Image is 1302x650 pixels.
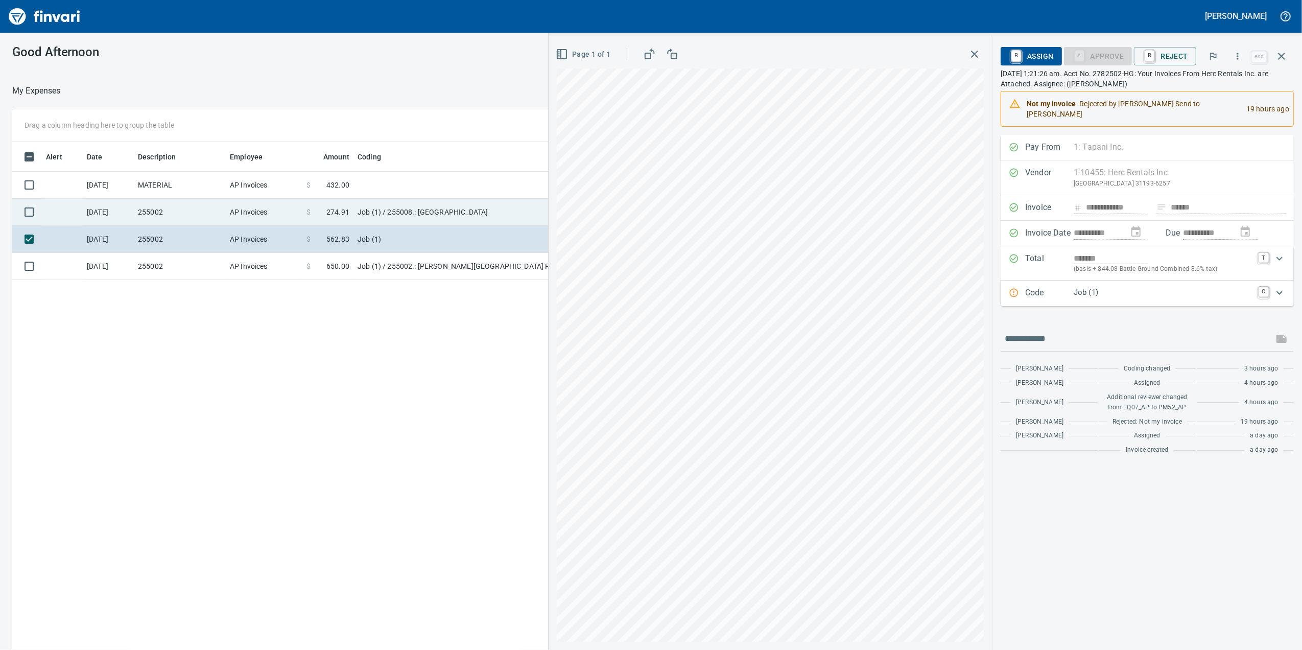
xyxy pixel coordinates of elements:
span: Reject [1142,48,1188,65]
span: 432.00 [326,180,349,190]
div: - Rejected by [PERSON_NAME] Send to [PERSON_NAME] [1027,95,1238,123]
span: Amount [310,151,349,163]
span: Rejected: Not my invoice [1112,417,1182,427]
button: [PERSON_NAME] [1203,8,1269,24]
td: 255002 [134,226,226,253]
span: This records your message into the invoice and notifies anyone mentioned [1269,327,1294,351]
span: 4 hours ago [1244,378,1279,388]
span: [PERSON_NAME] [1016,398,1063,408]
span: 274.91 [326,207,349,217]
span: 19 hours ago [1241,417,1279,427]
span: Page 1 of 1 [558,48,610,61]
td: AP Invoices [226,226,302,253]
span: Description [138,151,190,163]
nav: breadcrumb [12,85,61,97]
span: Assigned [1134,378,1160,388]
a: T [1259,252,1269,263]
span: Close invoice [1249,44,1294,68]
td: Job (1) / 255002.: [PERSON_NAME][GEOGRAPHIC_DATA] Phase 2 & 3 [353,253,609,280]
td: 255002 [134,253,226,280]
span: a day ago [1250,445,1279,455]
td: [DATE] [83,199,134,226]
td: AP Invoices [226,253,302,280]
span: Description [138,151,176,163]
td: AP Invoices [226,172,302,199]
span: Date [87,151,103,163]
span: Date [87,151,116,163]
span: $ [306,234,311,244]
span: 562.83 [326,234,349,244]
span: $ [306,207,311,217]
td: [DATE] [83,253,134,280]
button: RReject [1134,47,1196,65]
div: Expand [1001,246,1294,281]
td: [DATE] [83,226,134,253]
span: $ [306,261,311,271]
p: Job (1) [1074,287,1252,298]
span: Assign [1009,48,1053,65]
div: Job required [1064,51,1132,60]
p: Drag a column heading here to group the table [25,120,174,130]
h5: [PERSON_NAME] [1205,11,1267,21]
td: [DATE] [83,172,134,199]
p: (basis + $44.08 Battle Ground Combined 8.6% tax) [1074,264,1252,274]
span: [PERSON_NAME] [1016,431,1063,441]
div: 19 hours ago [1238,95,1289,123]
span: Assigned [1134,431,1160,441]
td: AP Invoices [226,199,302,226]
span: 650.00 [326,261,349,271]
td: Job (1) / 255008.: [GEOGRAPHIC_DATA] [353,199,609,226]
p: Total [1025,252,1074,274]
span: Additional reviewer changed from EQ07_AP to PM52_AP [1104,392,1190,413]
strong: Not my invoice [1027,100,1076,108]
span: 4 hours ago [1244,398,1279,408]
h3: Good Afternoon [12,45,337,59]
p: Code [1025,287,1074,300]
td: 255002 [134,199,226,226]
p: [DATE] 1:21:26 am. Acct No. 2782502-HG: Your Invoices From Herc Rentals Inc. are Attached. Assign... [1001,68,1294,89]
span: Amount [323,151,349,163]
a: R [1145,50,1154,61]
button: More [1226,45,1249,67]
p: My Expenses [12,85,61,97]
span: Invoice created [1126,445,1169,455]
a: C [1259,287,1269,297]
a: esc [1251,51,1267,62]
span: Coding [358,151,381,163]
span: $ [306,180,311,190]
img: Finvari [6,4,83,29]
button: RAssign [1001,47,1061,65]
td: MATERIAL [134,172,226,199]
button: Page 1 of 1 [554,45,614,64]
button: Flag [1202,45,1224,67]
span: Coding [358,151,394,163]
span: Coding changed [1124,364,1170,374]
span: Alert [46,151,76,163]
span: Employee [230,151,276,163]
div: Expand [1001,281,1294,306]
span: a day ago [1250,431,1279,441]
td: Job (1) [353,226,609,253]
span: [PERSON_NAME] [1016,378,1063,388]
span: [PERSON_NAME] [1016,364,1063,374]
span: Alert [46,151,62,163]
a: R [1011,50,1021,61]
span: [PERSON_NAME] [1016,417,1063,427]
span: 3 hours ago [1244,364,1279,374]
span: Employee [230,151,263,163]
